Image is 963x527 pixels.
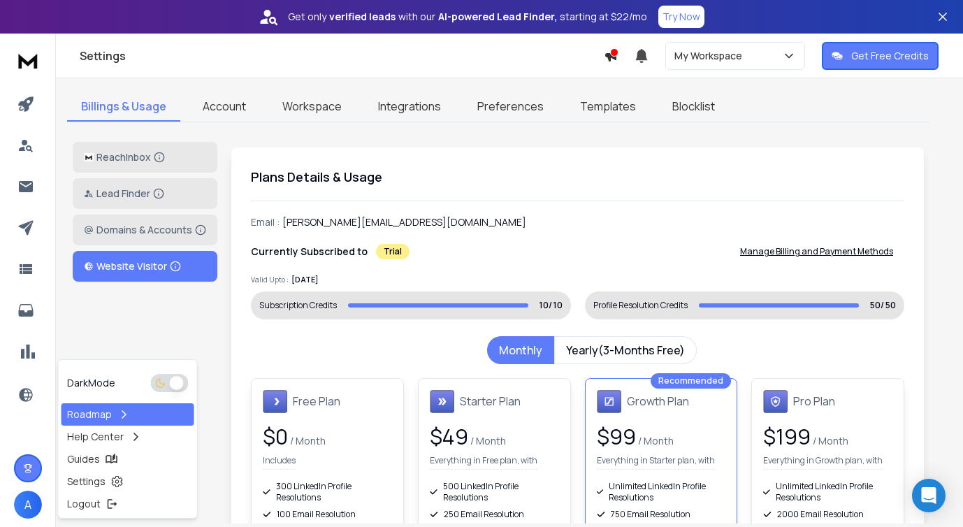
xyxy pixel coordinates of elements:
[430,481,559,503] div: 500 LinkedIn Profile Resolutions
[597,455,715,470] p: Everything in Starter plan, with
[189,92,260,122] a: Account
[430,455,537,470] p: Everything in Free plan, with
[84,153,94,162] img: logo
[67,452,100,466] p: Guides
[636,434,674,447] span: / Month
[73,215,217,245] button: Domains & Accounts
[251,167,904,187] h1: Plans Details & Usage
[251,245,368,259] p: Currently Subscribed to
[566,92,650,122] a: Templates
[329,10,396,24] strong: verified leads
[73,142,217,173] button: ReachInbox
[293,393,340,410] h1: Free Plan
[282,215,526,229] p: [PERSON_NAME][EMAIL_ADDRESS][DOMAIN_NAME]
[61,403,194,426] a: Roadmap
[291,274,319,286] p: [DATE]
[662,10,700,24] p: Try Now
[540,300,563,311] p: 10/ 10
[763,509,892,520] div: 2000 Email Resolution
[14,491,42,519] button: A
[651,373,731,389] div: Recommended
[793,393,835,410] h1: Pro Plan
[364,92,455,122] a: Integrations
[597,422,636,451] span: $ 99
[268,92,356,122] a: Workspace
[259,300,337,311] div: Subscription Credits
[468,434,506,447] span: / Month
[460,393,521,410] h1: Starter Plan
[73,251,217,282] button: Website Visitor
[61,470,194,493] a: Settings
[263,422,288,451] span: $ 0
[597,390,621,414] img: Growth Plan icon
[376,244,410,259] div: Trial
[67,407,112,421] p: Roadmap
[80,48,604,64] h1: Settings
[61,426,194,448] a: Help Center
[554,336,697,364] button: Yearly(3-Months Free)
[430,509,559,520] div: 250 Email Resolution
[822,42,939,70] button: Get Free Credits
[870,300,896,311] p: 50/ 50
[73,178,217,209] button: Lead Finder
[430,422,468,451] span: $ 49
[658,6,704,28] button: Try Now
[288,10,647,24] p: Get only with our starting at $22/mo
[67,497,101,511] p: Logout
[729,238,904,266] button: Manage Billing and Payment Methods
[658,92,729,122] a: Blocklist
[463,92,558,122] a: Preferences
[740,246,893,257] p: Manage Billing and Payment Methods
[593,300,688,311] div: Profile Resolution Credits
[597,481,726,503] div: Unlimited LinkedIn Profile Resolutions
[763,455,883,470] p: Everything in Growth plan, with
[851,49,929,63] p: Get Free Credits
[811,434,848,447] span: / Month
[487,336,554,364] button: Monthly
[67,430,124,444] p: Help Center
[251,275,289,285] p: Valid Upto :
[263,455,296,470] p: Includes
[263,509,392,520] div: 100 Email Resolution
[597,509,726,520] div: 750 Email Resolution
[14,48,42,73] img: logo
[674,49,748,63] p: My Workspace
[763,422,811,451] span: $ 199
[67,475,106,489] p: Settings
[67,92,180,122] a: Billings & Usage
[763,481,892,503] div: Unlimited LinkedIn Profile Resolutions
[912,479,946,512] div: Open Intercom Messenger
[263,390,287,414] img: Free Plan icon
[763,390,788,414] img: Pro Plan icon
[288,434,326,447] span: / Month
[251,215,280,229] p: Email :
[61,448,194,470] a: Guides
[627,393,689,410] h1: Growth Plan
[438,10,557,24] strong: AI-powered Lead Finder,
[67,376,115,390] p: Dark Mode
[430,390,454,414] img: Starter Plan icon
[263,481,392,503] div: 300 LinkedIn Profile Resolutions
